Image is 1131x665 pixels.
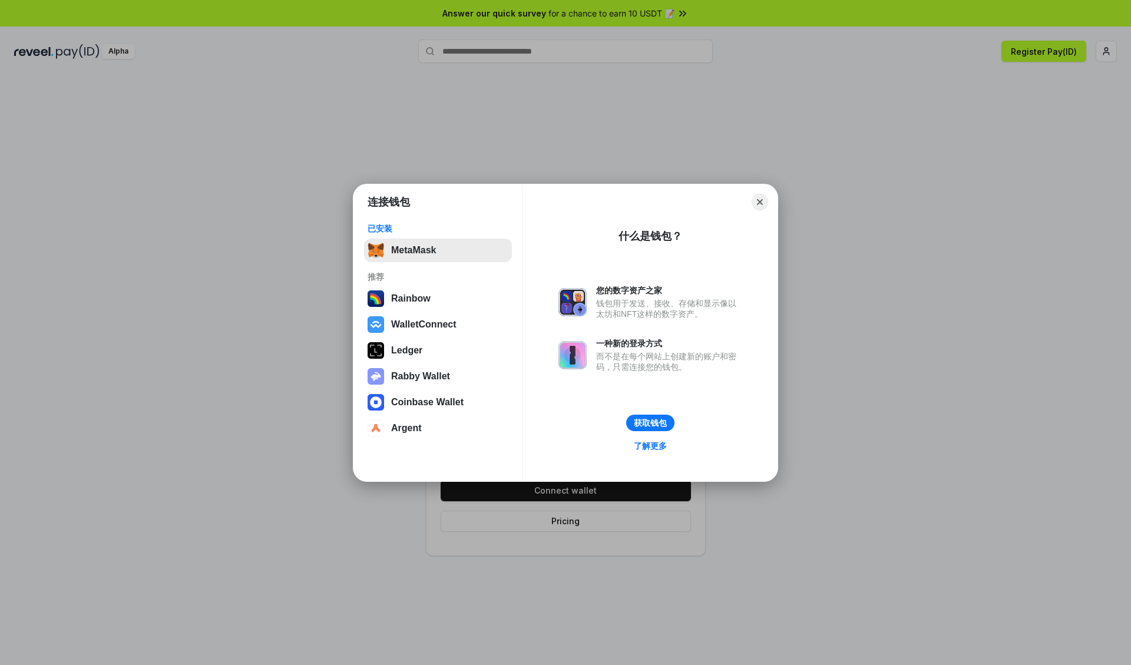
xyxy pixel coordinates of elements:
[752,194,768,210] button: Close
[364,416,512,440] button: Argent
[368,342,384,359] img: svg+xml,%3Csvg%20xmlns%3D%22http%3A%2F%2Fwww.w3.org%2F2000%2Fsvg%22%20width%3D%2228%22%20height%3...
[626,415,674,431] button: 获取钱包
[368,242,384,259] img: svg+xml,%3Csvg%20fill%3D%22none%22%20height%3D%2233%22%20viewBox%3D%220%200%2035%2033%22%20width%...
[627,438,674,454] a: 了解更多
[391,345,422,356] div: Ledger
[634,418,667,428] div: 获取钱包
[596,351,742,372] div: 而不是在每个网站上创建新的账户和密码，只需连接您的钱包。
[364,365,512,388] button: Rabby Wallet
[368,394,384,411] img: svg+xml,%3Csvg%20width%3D%2228%22%20height%3D%2228%22%20viewBox%3D%220%200%2028%2028%22%20fill%3D...
[596,338,742,349] div: 一种新的登录方式
[368,420,384,436] img: svg+xml,%3Csvg%20width%3D%2228%22%20height%3D%2228%22%20viewBox%3D%220%200%2028%2028%22%20fill%3D...
[596,298,742,319] div: 钱包用于发送、接收、存储和显示像以太坊和NFT这样的数字资产。
[368,290,384,307] img: svg+xml,%3Csvg%20width%3D%22120%22%20height%3D%22120%22%20viewBox%3D%220%200%20120%20120%22%20fil...
[368,223,508,234] div: 已安装
[364,391,512,414] button: Coinbase Wallet
[558,341,587,369] img: svg+xml,%3Csvg%20xmlns%3D%22http%3A%2F%2Fwww.w3.org%2F2000%2Fsvg%22%20fill%3D%22none%22%20viewBox...
[619,229,682,243] div: 什么是钱包？
[391,371,450,382] div: Rabby Wallet
[368,316,384,333] img: svg+xml,%3Csvg%20width%3D%2228%22%20height%3D%2228%22%20viewBox%3D%220%200%2028%2028%22%20fill%3D...
[364,287,512,310] button: Rainbow
[391,423,422,434] div: Argent
[596,285,742,296] div: 您的数字资产之家
[368,368,384,385] img: svg+xml,%3Csvg%20xmlns%3D%22http%3A%2F%2Fwww.w3.org%2F2000%2Fsvg%22%20fill%3D%22none%22%20viewBox...
[364,239,512,262] button: MetaMask
[391,319,457,330] div: WalletConnect
[634,441,667,451] div: 了解更多
[368,195,410,209] h1: 连接钱包
[558,288,587,316] img: svg+xml,%3Csvg%20xmlns%3D%22http%3A%2F%2Fwww.w3.org%2F2000%2Fsvg%22%20fill%3D%22none%22%20viewBox...
[391,293,431,304] div: Rainbow
[391,245,436,256] div: MetaMask
[364,339,512,362] button: Ledger
[364,313,512,336] button: WalletConnect
[391,397,464,408] div: Coinbase Wallet
[368,272,508,282] div: 推荐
